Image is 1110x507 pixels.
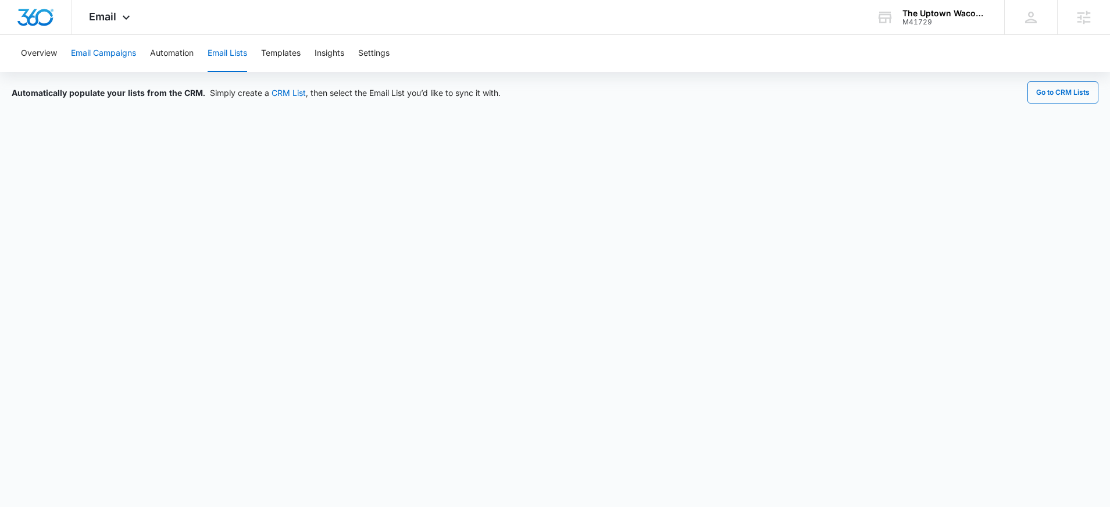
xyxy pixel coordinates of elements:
[1027,81,1098,103] button: Go to CRM Lists
[150,35,194,72] button: Automation
[902,9,987,18] div: account name
[902,18,987,26] div: account id
[12,88,205,98] span: Automatically populate your lists from the CRM.
[315,35,344,72] button: Insights
[261,35,301,72] button: Templates
[208,35,247,72] button: Email Lists
[21,35,57,72] button: Overview
[12,87,501,99] div: Simply create a , then select the Email List you’d like to sync it with.
[272,88,306,98] a: CRM List
[358,35,390,72] button: Settings
[89,10,116,23] span: Email
[71,35,136,72] button: Email Campaigns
